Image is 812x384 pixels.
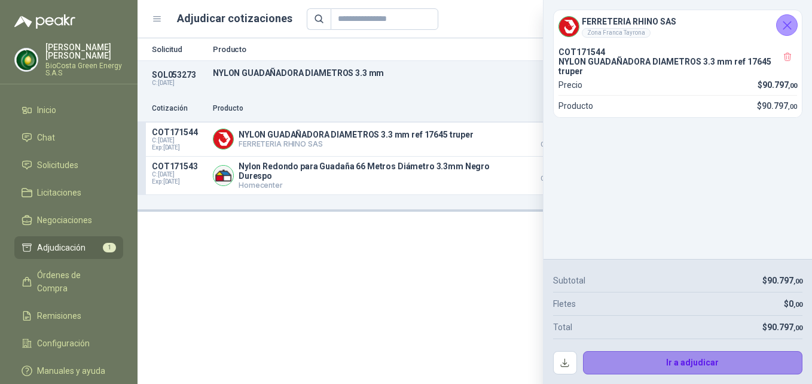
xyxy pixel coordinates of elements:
[239,161,515,181] p: Nylon Redondo para Guadaña 66 Metros Diámetro 3.3mm Negro Durespo
[553,297,576,310] p: Fletes
[758,78,797,92] p: $
[762,80,797,90] span: 90.797
[37,159,78,172] span: Solicitudes
[14,264,123,300] a: Órdenes de Compra
[152,178,206,185] span: Exp: [DATE]
[152,70,206,80] p: SOL053273
[558,57,797,76] p: NYLON GUADAÑADORA DIAMETROS 3.3 mm ref 17645 truper
[558,47,797,57] p: COT171544
[793,301,802,309] span: ,00
[152,161,206,171] p: COT171543
[14,126,123,149] a: Chat
[37,103,56,117] span: Inicio
[103,243,116,252] span: 1
[37,241,86,254] span: Adjudicación
[213,129,233,149] img: Company Logo
[583,351,803,375] button: Ir a adjudicar
[37,131,55,144] span: Chat
[558,99,593,112] p: Producto
[14,154,123,176] a: Solicitudes
[14,236,123,259] a: Adjudicación1
[239,181,515,190] p: Homecenter
[37,337,90,350] span: Configuración
[553,274,585,287] p: Subtotal
[523,127,582,148] p: $ 90.797
[37,186,81,199] span: Licitaciones
[757,99,797,112] p: $
[14,209,123,231] a: Negociaciones
[767,276,802,285] span: 90.797
[523,142,582,148] span: Crédito 30 días
[152,144,206,151] span: Exp: [DATE]
[762,101,797,111] span: 90.797
[788,82,797,90] span: ,00
[14,304,123,327] a: Remisiones
[152,80,206,87] p: C: [DATE]
[789,299,802,309] span: 0
[788,103,797,111] span: ,00
[177,10,292,27] h1: Adjudicar cotizaciones
[45,62,123,77] p: BioCosta Green Energy S.A.S
[37,214,92,227] span: Negociaciones
[213,103,515,114] p: Producto
[793,324,802,332] span: ,00
[213,45,625,53] p: Producto
[523,176,582,182] span: Crédito 30 días
[14,99,123,121] a: Inicio
[14,14,75,29] img: Logo peakr
[37,309,81,322] span: Remisiones
[523,103,582,114] p: Precio
[14,332,123,355] a: Configuración
[37,269,112,295] span: Órdenes de Compra
[152,127,206,137] p: COT171544
[152,45,206,53] p: Solicitud
[213,166,233,185] img: Company Logo
[37,364,105,377] span: Manuales y ayuda
[784,297,802,310] p: $
[239,130,474,139] p: NYLON GUADAÑADORA DIAMETROS 3.3 mm ref 17645 truper
[45,43,123,60] p: [PERSON_NAME] [PERSON_NAME]
[239,139,474,148] p: FERRETERIA RHINO SAS
[14,359,123,382] a: Manuales y ayuda
[767,322,802,332] span: 90.797
[762,274,802,287] p: $
[762,321,802,334] p: $
[523,161,582,182] p: $ 101.160
[793,278,802,285] span: ,00
[558,78,582,92] p: Precio
[14,181,123,204] a: Licitaciones
[152,171,206,178] span: C: [DATE]
[152,103,206,114] p: Cotización
[213,68,625,78] p: NYLON GUADAÑADORA DIAMETROS 3.3 mm
[152,137,206,144] span: C: [DATE]
[553,321,572,334] p: Total
[15,48,38,71] img: Company Logo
